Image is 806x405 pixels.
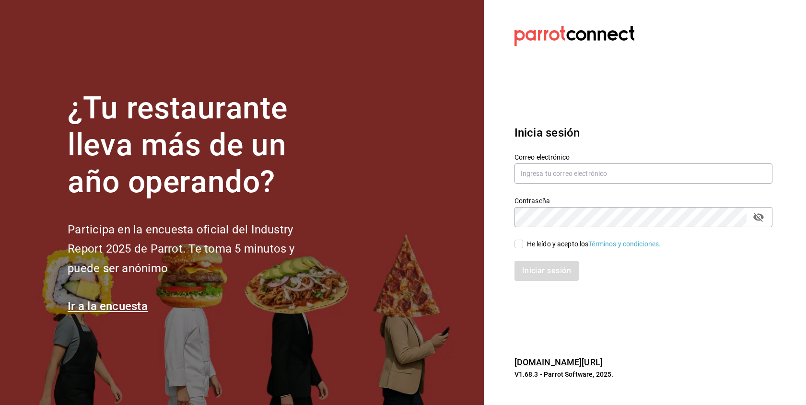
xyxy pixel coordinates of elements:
[514,163,772,184] input: Ingresa tu correo electrónico
[588,240,661,248] a: Términos y condiciones.
[514,154,772,161] label: Correo electrónico
[514,357,603,367] a: [DOMAIN_NAME][URL]
[68,90,327,200] h1: ¿Tu restaurante lleva más de un año operando?
[750,209,767,225] button: passwordField
[68,220,327,278] h2: Participa en la encuesta oficial del Industry Report 2025 de Parrot. Te toma 5 minutos y puede se...
[68,300,148,313] a: Ir a la encuesta
[514,197,772,204] label: Contraseña
[514,370,772,379] p: V1.68.3 - Parrot Software, 2025.
[514,124,772,141] h3: Inicia sesión
[527,239,661,249] div: He leído y acepto los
